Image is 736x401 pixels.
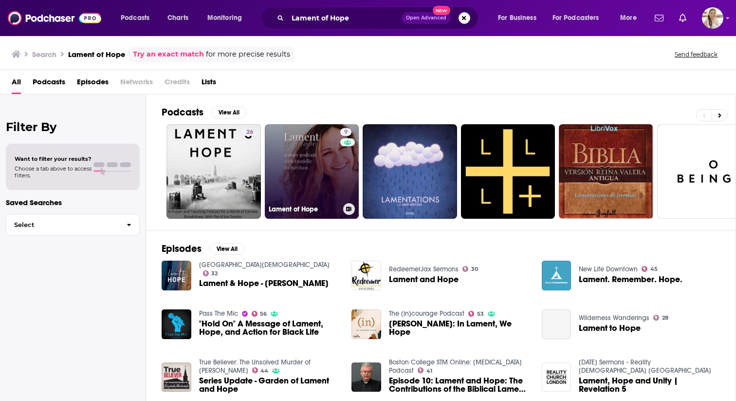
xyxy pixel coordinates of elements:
a: Sunday Sermons - Reality Church London [579,358,711,375]
span: 53 [477,312,484,316]
span: More [620,11,637,25]
span: 56 [260,312,267,316]
button: View All [209,243,244,255]
img: "Hold On" A Message of Lament, Hope, and Action for Black Life [162,309,191,339]
span: Lament & Hope - [PERSON_NAME] [199,279,329,287]
div: Search podcasts, credits, & more... [270,7,488,29]
a: Lament & Hope - Tim Hein [199,279,329,287]
a: Lament and Hope [389,275,459,284]
a: Malvern Uniting Church [199,261,330,269]
span: Networks [120,74,153,94]
span: For Business [498,11,536,25]
img: Episode 10: Lament and Hope: The Contributions of the Biblical Lament Psalms - Harrington [351,363,381,392]
a: 32 [203,270,218,276]
span: 44 [260,369,268,373]
a: 26 [242,128,257,136]
a: Charts [161,10,194,26]
span: for more precise results [206,49,290,60]
a: The (in)courage Podcast [389,309,464,318]
h2: Podcasts [162,106,203,118]
span: Choose a tab above to access filters. [15,165,92,179]
a: 9 [340,128,351,136]
button: Show profile menu [702,7,723,29]
a: Podcasts [33,74,65,94]
a: 56 [252,311,267,317]
a: Lament. Remember. Hope. [579,275,682,284]
a: "Hold On" A Message of Lament, Hope, and Action for Black Life [199,320,340,336]
a: Grace P. Cho: In Lament, We Hope [351,309,381,339]
img: Lament. Remember. Hope. [542,261,571,290]
img: User Profile [702,7,723,29]
span: Logged in as acquavie [702,7,723,29]
a: 45 [642,266,658,272]
a: EpisodesView All [162,243,244,255]
a: 26 [166,124,261,219]
a: PodcastsView All [162,106,246,118]
h3: Lament of Hope [269,205,339,213]
button: open menu [114,10,162,26]
img: Lament, Hope and Unity | Revelation 5 [542,363,571,392]
a: Series Update - Garden of Lament and Hope [199,377,340,393]
span: Open Advanced [406,16,446,20]
a: Show notifications dropdown [675,10,690,26]
a: Boston College STM Online: Encore Podcast [389,358,522,375]
img: Series Update - Garden of Lament and Hope [162,363,191,392]
span: 30 [471,267,478,271]
a: Episode 10: Lament and Hope: The Contributions of the Biblical Lament Psalms - Harrington [389,377,530,393]
span: Select [6,222,119,228]
a: 30 [462,266,478,272]
a: Try an exact match [133,49,204,60]
img: Lament & Hope - Tim Hein [162,261,191,290]
a: 41 [418,367,432,373]
a: Episodes [77,74,109,94]
span: 32 [211,271,218,276]
span: 9 [344,128,348,137]
a: 28 [653,315,668,321]
span: 26 [246,128,253,137]
a: Pass The Mic [199,309,238,318]
a: Lament, Hope and Unity | Revelation 5 [579,377,720,393]
span: Want to filter your results? [15,155,92,162]
a: 44 [252,367,269,373]
button: open menu [201,10,255,26]
h2: Episodes [162,243,202,255]
a: Lament to Hope [579,324,641,332]
a: Podchaser - Follow, Share and Rate Podcasts [8,9,101,27]
button: Send feedback [672,50,720,58]
button: open menu [546,10,613,26]
span: Credits [165,74,190,94]
span: [PERSON_NAME]: In Lament, We Hope [389,320,530,336]
a: Lists [202,74,216,94]
button: open menu [613,10,649,26]
span: All [12,74,21,94]
span: 41 [426,369,432,373]
a: Lament to Hope [542,309,571,339]
span: Monitoring [207,11,242,25]
span: Charts [167,11,188,25]
span: Podcasts [121,11,149,25]
h3: Search [32,50,56,59]
a: RedeemerJax Sermons [389,265,459,273]
a: Grace P. Cho: In Lament, We Hope [389,320,530,336]
h3: Lament of Hope [68,50,125,59]
input: Search podcasts, credits, & more... [288,10,402,26]
button: Select [6,214,140,236]
button: open menu [491,10,549,26]
span: 45 [650,267,658,271]
a: True Believer: The Unsolved Murder of Elizabeth Mackintosh [199,358,311,375]
span: For Podcasters [552,11,599,25]
a: Lament and Hope [351,261,381,290]
span: Episode 10: Lament and Hope: The Contributions of the Biblical Lament Psalms - [PERSON_NAME] [389,377,530,393]
h2: Filter By [6,120,140,134]
a: New Life Downtown [579,265,638,273]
